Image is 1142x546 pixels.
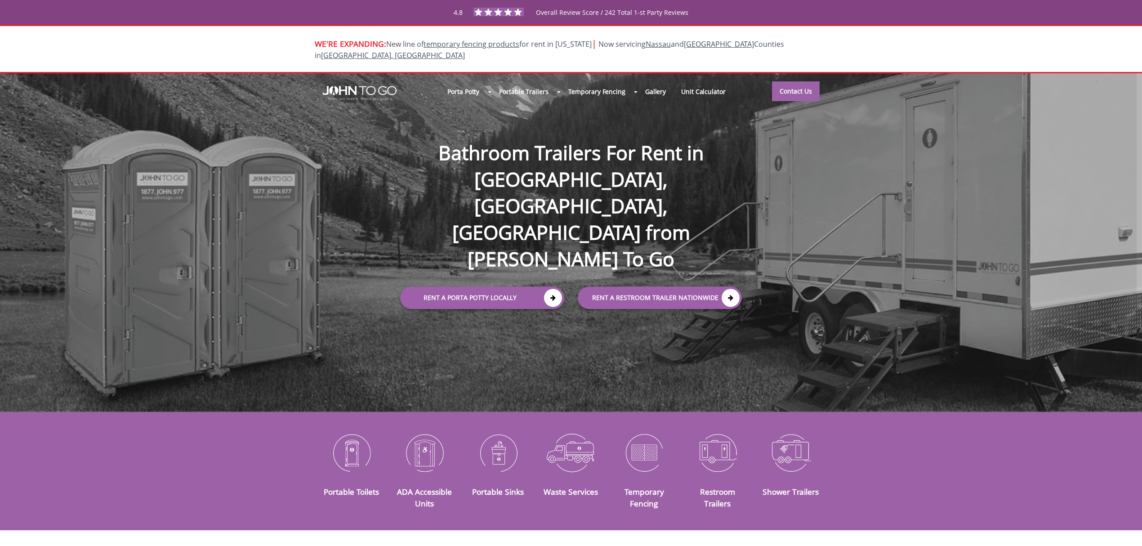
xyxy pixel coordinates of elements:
a: Portable Trailers [491,82,556,101]
a: rent a RESTROOM TRAILER Nationwide [578,286,742,309]
a: [GEOGRAPHIC_DATA], [GEOGRAPHIC_DATA] [321,50,465,60]
span: WE'RE EXPANDING: [315,38,386,49]
a: Nassau [646,39,671,49]
a: Contact Us [772,81,820,101]
a: Waste Services [544,486,598,497]
span: New line of for rent in [US_STATE] [315,39,784,60]
span: 4.8 [454,8,463,17]
img: Waste-Services-icon_N.png [541,429,601,476]
a: temporary fencing products [424,39,519,49]
img: JOHN to go [322,86,397,100]
a: Shower Trailers [763,486,819,497]
img: Portable-Sinks-icon_N.png [468,429,528,476]
img: Shower-Trailers-icon_N.png [761,429,821,476]
img: ADA-Accessible-Units-icon_N.png [395,429,455,476]
img: Portable-Toilets-icon_N.png [321,429,381,476]
a: Unit Calculator [674,82,733,101]
span: Overall Review Score / 242 Total 1-st Party Reviews [536,8,688,35]
img: Temporary-Fencing-cion_N.png [614,429,674,476]
span: | [592,37,597,49]
a: ADA Accessible Units [397,486,452,509]
a: [GEOGRAPHIC_DATA] [684,39,754,49]
a: Temporary Fencing [625,486,664,509]
a: Porta Potty [440,82,487,101]
h1: Bathroom Trailers For Rent in [GEOGRAPHIC_DATA], [GEOGRAPHIC_DATA], [GEOGRAPHIC_DATA] from [PERSO... [391,111,751,273]
a: Gallery [638,82,674,101]
span: Now servicing and Counties in [315,39,784,60]
a: Restroom Trailers [700,486,735,509]
img: Restroom-Trailers-icon_N.png [687,429,747,476]
a: Portable Toilets [324,486,379,497]
a: Temporary Fencing [561,82,633,101]
a: Portable Sinks [472,486,524,497]
button: Live Chat [1106,510,1142,546]
a: Rent a Porta Potty Locally [400,286,564,309]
